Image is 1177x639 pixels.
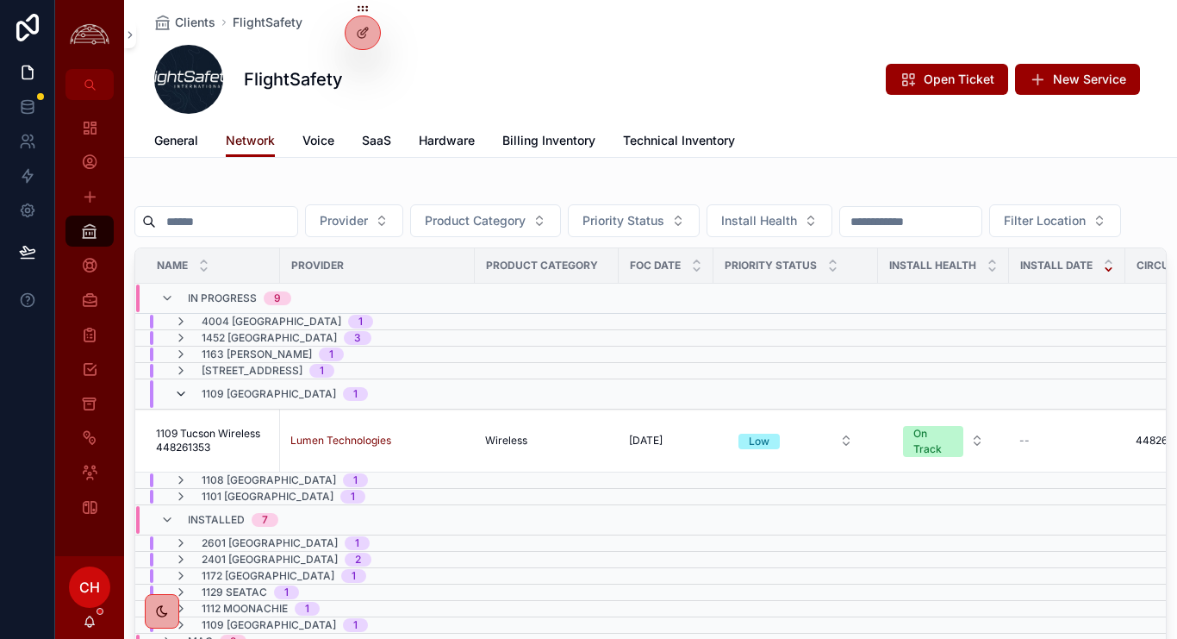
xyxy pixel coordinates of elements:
[305,204,403,237] button: Select Button
[233,14,302,31] a: FlightSafety
[502,132,595,149] span: Billing Inventory
[355,536,359,550] div: 1
[302,125,334,160] a: Voice
[1020,259,1093,273] span: Install Date
[889,259,976,273] span: Install Health
[202,387,336,401] span: 1109 [GEOGRAPHIC_DATA]
[305,602,309,616] div: 1
[354,331,361,345] div: 3
[302,132,334,149] span: Voice
[290,434,464,448] a: Lumen Technologies
[989,204,1121,237] button: Select Button
[629,434,663,448] span: [DATE]
[889,417,998,464] button: Select Button
[1053,71,1126,88] span: New Service
[623,125,735,160] a: Technical Inventory
[202,315,341,329] span: 4004 [GEOGRAPHIC_DATA]
[154,14,215,31] a: Clients
[419,125,475,160] a: Hardware
[1019,434,1115,448] a: --
[749,434,769,449] div: Low
[485,434,608,448] a: Wireless
[284,586,289,599] div: 1
[355,553,361,567] div: 2
[202,364,302,378] span: [STREET_ADDRESS]
[202,569,334,583] span: 1172 [GEOGRAPHIC_DATA]
[362,125,391,160] a: SaaS
[202,473,336,487] span: 1108 [GEOGRAPHIC_DATA]
[623,132,735,149] span: Technical Inventory
[582,212,664,229] span: Priority Status
[1019,434,1030,448] span: --
[65,22,114,48] img: App logo
[202,602,288,616] span: 1112 Moonachie
[924,71,994,88] span: Open Ticket
[175,14,215,31] span: Clients
[202,348,312,361] span: 1163 [PERSON_NAME]
[353,387,358,401] div: 1
[320,212,368,229] span: Provider
[157,259,188,273] span: Name
[724,424,868,457] a: Select Button
[226,132,275,149] span: Network
[913,426,953,457] div: On Track
[226,125,275,158] a: Network
[154,125,198,160] a: General
[202,536,338,550] span: 2601 [GEOGRAPHIC_DATA]
[262,513,268,527] div: 7
[1004,212,1086,229] span: Filter Location
[725,259,817,273] span: Priority Status
[362,132,391,149] span: SaaS
[202,618,336,632] span: 1109 [GEOGRAPHIC_DATA]
[630,259,681,273] span: FOC Date
[291,259,344,273] span: Provider
[419,132,475,149] span: Hardware
[486,259,598,273] span: Product Category
[274,291,281,305] div: 9
[725,425,867,456] button: Select Button
[188,513,245,527] span: Installed
[425,212,526,229] span: Product Category
[353,618,358,632] div: 1
[1015,64,1140,95] button: New Service
[202,490,333,504] span: 1101 [GEOGRAPHIC_DATA]
[352,569,356,583] div: 1
[886,64,1008,95] button: Open Ticket
[244,67,343,91] h1: FlightSafety
[154,132,198,149] span: General
[202,331,337,345] span: 1452 [GEOGRAPHIC_DATA]
[320,364,324,378] div: 1
[202,586,267,599] span: 1129 Seatac
[410,204,561,237] button: Select Button
[629,434,703,448] a: [DATE]
[329,348,333,361] div: 1
[351,490,355,504] div: 1
[707,204,832,237] button: Select Button
[202,553,338,567] span: 2401 [GEOGRAPHIC_DATA]
[156,427,270,454] a: 1109 Tucson Wireless 448261353
[353,473,358,487] div: 1
[721,212,797,229] span: Install Health
[485,434,527,448] span: Wireless
[568,204,700,237] button: Select Button
[290,434,391,448] a: Lumen Technologies
[55,100,124,545] div: scrollable content
[502,125,595,160] a: Billing Inventory
[358,315,363,329] div: 1
[188,291,257,305] span: In Progress
[888,417,999,465] a: Select Button
[79,577,100,598] span: CH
